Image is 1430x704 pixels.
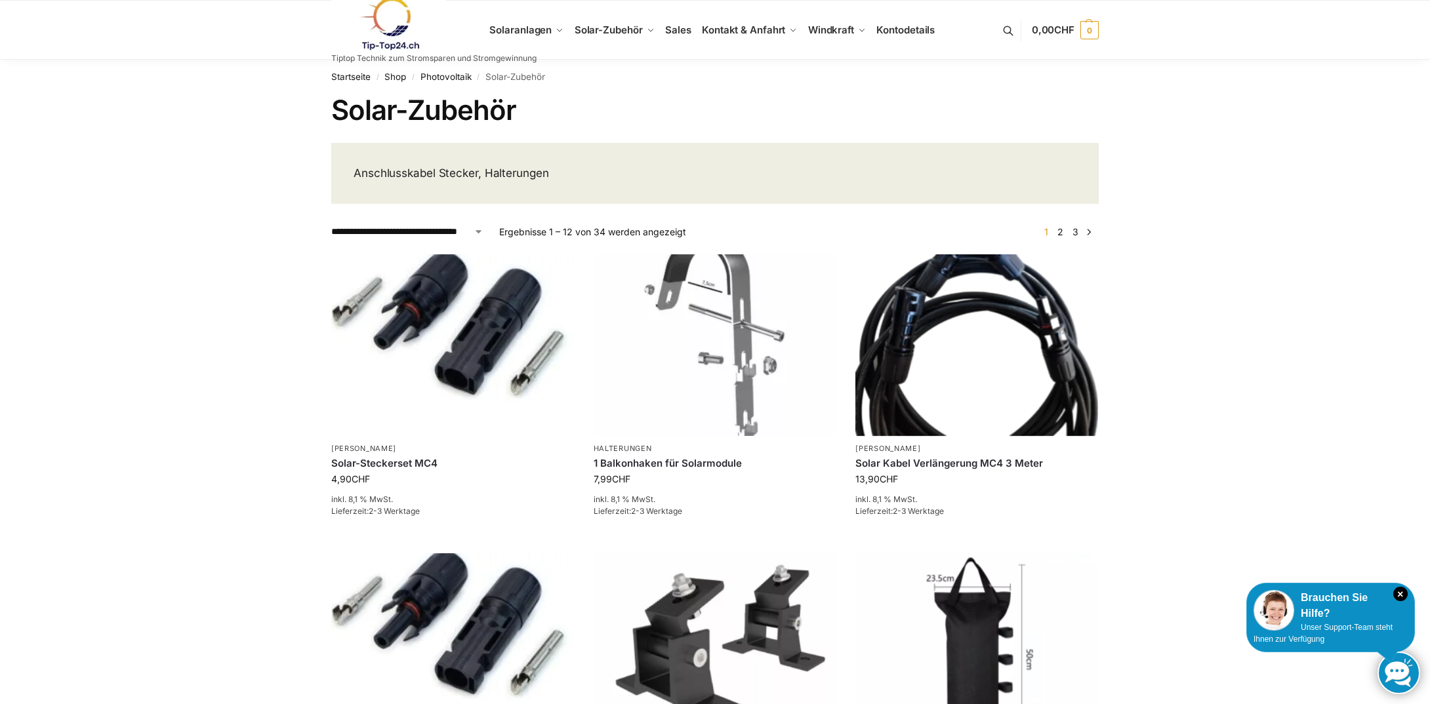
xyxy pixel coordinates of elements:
[612,473,630,484] span: CHF
[575,24,643,36] span: Solar-Zubehör
[665,24,691,36] span: Sales
[631,506,682,516] span: 2-3 Werktage
[406,72,420,83] span: /
[420,71,472,82] a: Photovoltaik
[1032,10,1099,50] a: 0,00CHF 0
[331,457,574,470] a: Solar-Steckerset MC4
[803,1,872,60] a: Windkraft
[702,24,785,36] span: Kontakt & Anfahrt
[1032,24,1074,36] span: 0,00
[1080,21,1099,39] span: 0
[331,494,574,505] p: inkl. 8,1 % MwSt.
[1036,225,1099,239] nav: Produkt-Seitennummerierung
[331,94,1099,127] h1: Solar-Zubehör
[371,72,384,83] span: /
[472,72,485,83] span: /
[331,506,420,516] span: Lieferzeit:
[1254,590,1294,631] img: Customer service
[808,24,854,36] span: Windkraft
[871,1,940,60] a: Kontodetails
[1254,623,1393,644] span: Unser Support-Team steht Ihnen zur Verfügung
[1069,226,1082,237] a: Seite 3
[569,1,660,60] a: Solar-Zubehör
[855,494,1098,505] p: inkl. 8,1 % MwSt.
[594,473,630,484] bdi: 7,99
[697,1,803,60] a: Kontakt & Anfahrt
[331,473,370,484] bdi: 4,90
[594,444,652,453] a: Halterungen
[331,60,1099,94] nav: Breadcrumb
[331,71,371,82] a: Startseite
[594,457,836,470] a: 1 Balkonhaken für Solarmodule
[331,225,483,239] select: Shop-Reihenfolge
[384,71,406,82] a: Shop
[1054,226,1067,237] a: Seite 2
[855,444,920,453] a: [PERSON_NAME]
[880,473,898,484] span: CHF
[855,473,898,484] bdi: 13,90
[893,506,944,516] span: 2-3 Werktage
[352,473,370,484] span: CHF
[1393,587,1408,601] i: Schließen
[855,457,1098,470] a: Solar Kabel Verlängerung MC4 3 Meter
[1054,24,1074,36] span: CHF
[594,506,682,516] span: Lieferzeit:
[876,24,935,36] span: Kontodetails
[499,225,686,239] p: Ergebnisse 1 – 12 von 34 werden angezeigt
[331,54,537,62] p: Tiptop Technik zum Stromsparen und Stromgewinnung
[369,506,420,516] span: 2-3 Werktage
[331,254,574,436] img: mc4 solarstecker
[1041,226,1052,237] span: Seite 1
[660,1,697,60] a: Sales
[331,444,396,453] a: [PERSON_NAME]
[594,494,836,505] p: inkl. 8,1 % MwSt.
[354,165,693,182] p: Anschlusskabel Stecker, Halterungen
[855,254,1098,436] img: Solar-Verlängerungskabel
[594,254,836,436] img: Balkonhaken für runde Handläufe
[855,506,944,516] span: Lieferzeit:
[1084,225,1094,239] a: →
[1254,590,1408,621] div: Brauchen Sie Hilfe?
